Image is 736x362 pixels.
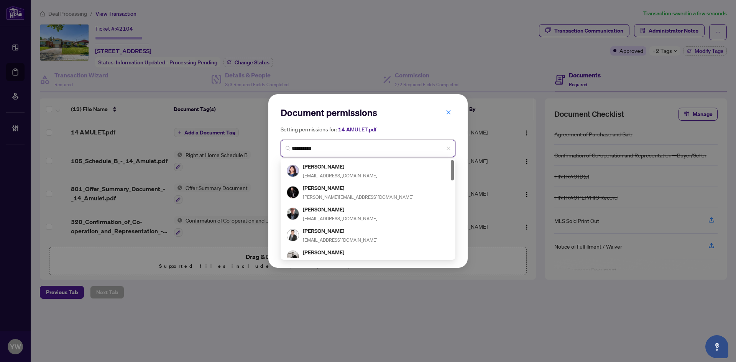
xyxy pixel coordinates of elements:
img: Profile Icon [287,208,299,219]
h5: Setting permissions for: [281,125,455,134]
span: [EMAIL_ADDRESS][DOMAIN_NAME] [303,173,378,179]
h5: [PERSON_NAME] [303,248,414,257]
img: Profile Icon [287,187,299,198]
img: Profile Icon [287,251,299,262]
h5: [PERSON_NAME] [303,226,378,235]
button: Open asap [705,335,728,358]
h5: [PERSON_NAME] [303,183,414,192]
h2: Document permissions [281,106,455,119]
span: [EMAIL_ADDRESS][DOMAIN_NAME] [303,216,378,221]
h5: [PERSON_NAME] [303,205,378,214]
span: 14 AMULET.pdf [338,126,376,133]
span: [EMAIL_ADDRESS][DOMAIN_NAME] [303,237,378,243]
img: search_icon [286,146,290,151]
img: Profile Icon [287,229,299,241]
img: Profile Icon [287,165,299,177]
span: [PERSON_NAME][EMAIL_ADDRESS][DOMAIN_NAME] [303,194,414,200]
span: close [446,110,451,115]
h5: [PERSON_NAME] [303,162,378,171]
span: close [446,146,451,151]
